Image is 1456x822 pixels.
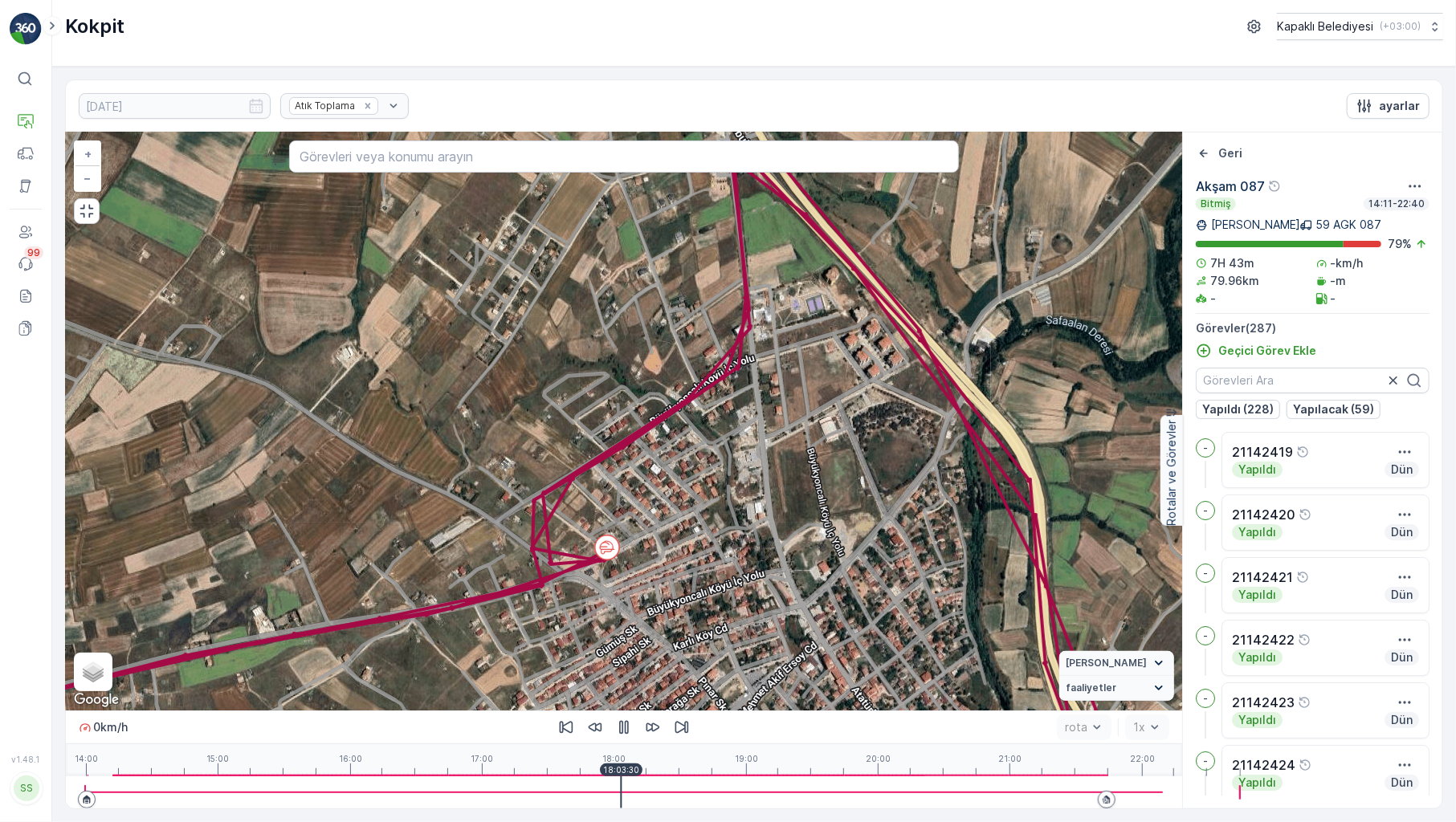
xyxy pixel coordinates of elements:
div: Yardım Araç İkonu [1298,633,1311,646]
p: 7H 43m [1210,255,1254,271]
p: Yapıldı [1237,462,1278,478]
p: 17:00 [471,754,493,763]
p: - [1203,629,1208,642]
p: Dün [1389,649,1414,665]
p: Dün [1389,587,1414,603]
p: Dün [1389,524,1414,540]
a: Bu bölgeyi Google Haritalar'da açın (yeni pencerede açılır) [70,690,123,710]
button: Yapılacak (59) [1287,400,1381,419]
summary: faaliyetler [1059,676,1174,701]
p: 20:00 [866,754,891,763]
a: Geçici Görev Ekle [1196,343,1316,359]
div: Yardım Araç İkonu [1299,759,1311,771]
p: 21142423 [1232,693,1295,712]
p: -km/h [1331,255,1364,271]
p: Bitmiş [1199,197,1233,210]
p: Geçici Görev Ekle [1218,343,1316,359]
p: 15:00 [206,754,229,763]
div: Yardım Araç İkonu [1268,180,1281,193]
p: Rotalar ve Görevler [1164,420,1180,526]
p: Yapıldı [1237,712,1278,728]
a: Layers [75,654,111,690]
p: Dün [1389,712,1414,728]
p: 0 km/h [93,719,128,735]
a: Uzaklaştır [75,166,100,190]
p: 16:00 [339,754,362,763]
p: - [1203,504,1208,517]
span: − [84,171,92,185]
p: 21:00 [998,754,1022,763]
p: Yapıldı [1237,775,1278,791]
button: ayarlar [1347,93,1429,119]
img: logo [10,13,42,45]
p: 99 [27,246,40,259]
p: 59 AGK 087 [1315,217,1381,233]
input: Görevleri Ara [1196,368,1429,393]
button: SS [10,767,42,809]
a: Yakınlaştır [75,142,100,166]
p: -m [1331,273,1347,289]
p: - [1331,291,1336,307]
p: Yapıldı [1237,649,1278,665]
p: 18:03:30 [603,765,639,775]
p: Yapıldı (228) [1202,401,1274,417]
span: faaliyetler [1066,682,1116,694]
button: Kapaklı Belediyesi(+03:00) [1277,13,1443,40]
p: Dün [1389,462,1414,478]
p: Yapılacak (59) [1293,401,1374,417]
span: + [84,147,92,161]
p: 19:00 [735,754,758,763]
p: 22:00 [1130,754,1155,763]
p: ( +03:00 ) [1380,20,1421,33]
div: Yardım Araç İkonu [1296,571,1309,584]
p: Dün [1389,775,1414,791]
a: 99 [10,248,42,280]
p: 21142421 [1232,568,1293,587]
p: 79 % [1388,236,1412,252]
p: Yapıldı [1237,524,1278,540]
p: ayarlar [1379,98,1420,114]
p: - [1210,291,1216,307]
a: Geri [1196,145,1242,161]
p: 79.96km [1210,273,1259,289]
p: 21142422 [1232,630,1295,649]
p: - [1203,567,1208,580]
p: Geri [1218,145,1242,161]
span: [PERSON_NAME] [1066,657,1147,669]
summary: [PERSON_NAME] [1059,651,1174,676]
img: Google [70,690,123,710]
p: 21142419 [1232,442,1293,462]
p: Kapaklı Belediyesi [1277,18,1373,35]
p: 18:00 [602,754,626,763]
div: Yardım Araç İkonu [1299,508,1311,521]
p: [PERSON_NAME] [1211,217,1300,233]
p: Kokpit [65,14,124,39]
p: 14:00 [75,754,98,763]
p: - [1203,755,1208,767]
span: v 1.48.1 [10,755,42,764]
button: Yapıldı (228) [1196,400,1280,419]
p: - [1203,692,1208,705]
p: 14:11-22:40 [1367,197,1426,210]
p: Görevler ( 287 ) [1196,320,1429,336]
p: 21142424 [1232,755,1295,775]
p: Yapıldı [1237,587,1278,603]
input: dd/mm/yyyy [79,93,271,119]
input: Görevleri veya konumu arayın [289,140,959,173]
p: - [1203,442,1208,454]
p: Akşam 087 [1196,177,1265,196]
div: Yardım Araç İkonu [1298,696,1311,709]
div: Yardım Araç İkonu [1296,446,1309,458]
p: 21142420 [1232,505,1295,524]
div: SS [14,775,39,801]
